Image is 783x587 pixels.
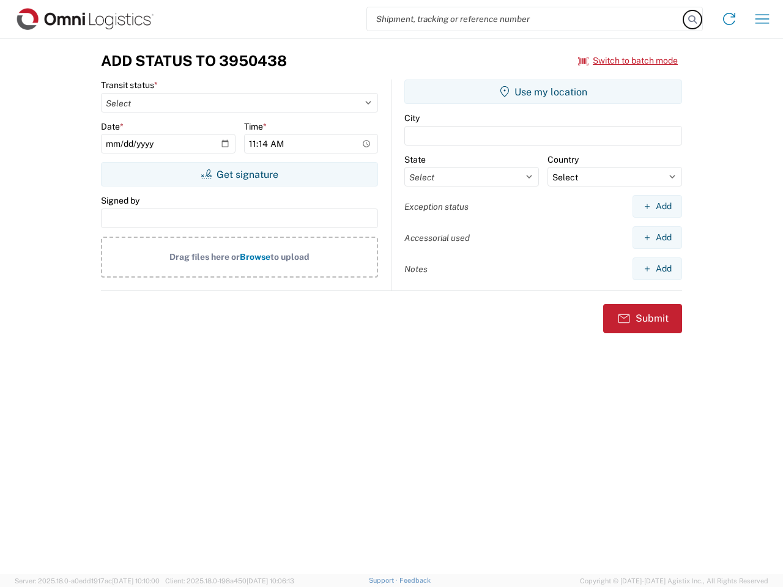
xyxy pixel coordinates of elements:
[404,154,426,165] label: State
[547,154,579,165] label: Country
[169,252,240,262] span: Drag files here or
[633,195,682,218] button: Add
[101,121,124,132] label: Date
[578,51,678,71] button: Switch to batch mode
[367,7,684,31] input: Shipment, tracking or reference number
[165,577,294,585] span: Client: 2025.18.0-198a450
[247,577,294,585] span: [DATE] 10:06:13
[404,264,428,275] label: Notes
[404,201,469,212] label: Exception status
[404,79,682,104] button: Use my location
[112,577,160,585] span: [DATE] 10:10:00
[633,226,682,249] button: Add
[101,52,287,70] h3: Add Status to 3950438
[603,304,682,333] button: Submit
[244,121,267,132] label: Time
[101,195,139,206] label: Signed by
[15,577,160,585] span: Server: 2025.18.0-a0edd1917ac
[404,232,470,243] label: Accessorial used
[369,577,399,584] a: Support
[240,252,270,262] span: Browse
[404,113,420,124] label: City
[101,79,158,90] label: Transit status
[633,257,682,280] button: Add
[270,252,310,262] span: to upload
[399,577,431,584] a: Feedback
[580,575,768,586] span: Copyright © [DATE]-[DATE] Agistix Inc., All Rights Reserved
[101,162,378,186] button: Get signature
